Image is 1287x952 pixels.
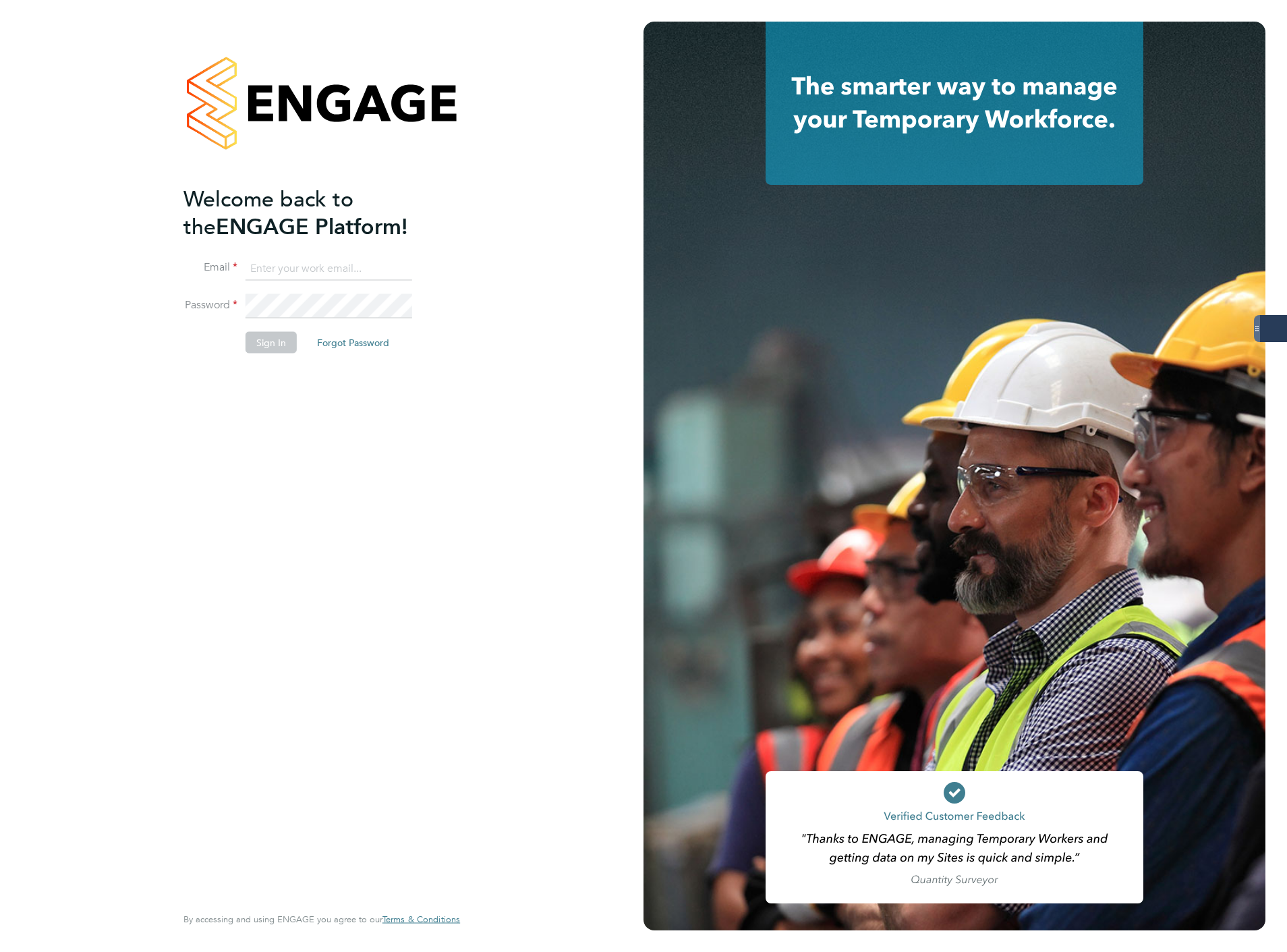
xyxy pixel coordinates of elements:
[306,332,400,354] button: Forgot Password
[382,914,460,925] span: Terms & Conditions
[183,185,447,240] h2: ENGAGE Platform!
[246,256,412,281] input: Enter your work email...
[183,260,237,275] label: Email
[183,186,353,240] span: Welcome back to the
[183,914,460,925] span: By accessing and using ENGAGE you agree to our
[246,332,297,354] button: Sign In
[382,914,460,925] a: Terms & Conditions
[183,298,237,312] label: Password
